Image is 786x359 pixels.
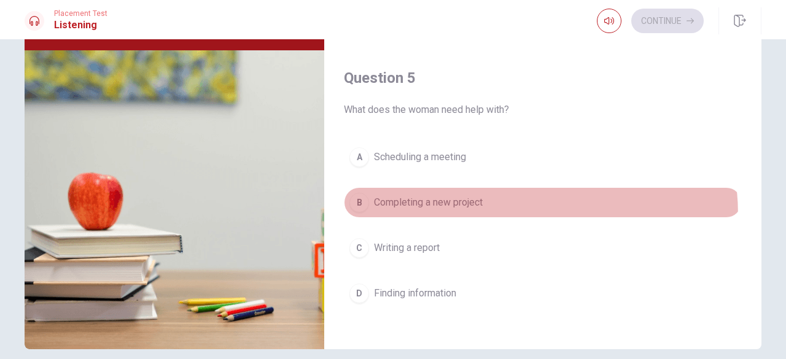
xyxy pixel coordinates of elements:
[374,150,466,164] span: Scheduling a meeting
[54,9,107,18] span: Placement Test
[374,195,483,210] span: Completing a new project
[344,142,742,172] button: AScheduling a meeting
[349,147,369,167] div: A
[54,18,107,33] h1: Listening
[349,193,369,212] div: B
[344,187,742,218] button: BCompleting a new project
[349,238,369,258] div: C
[344,278,742,309] button: DFinding information
[349,284,369,303] div: D
[374,241,440,255] span: Writing a report
[374,286,456,301] span: Finding information
[344,102,742,117] span: What does the woman need help with?
[25,50,324,349] img: Asking for Help with a Project
[344,68,742,88] h4: Question 5
[344,233,742,263] button: CWriting a report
